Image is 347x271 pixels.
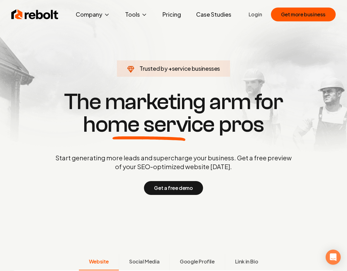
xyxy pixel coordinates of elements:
[271,8,336,21] button: Get more business
[119,254,169,270] button: Social Media
[11,8,58,21] img: Rebolt Logo
[157,8,186,21] a: Pricing
[249,11,262,18] a: Login
[79,254,119,270] button: Website
[89,258,109,265] span: Website
[71,8,115,21] button: Company
[144,181,203,195] button: Get a free demo
[140,65,168,72] span: Trusted by
[326,250,341,265] div: Open Intercom Messenger
[169,254,224,270] button: Google Profile
[54,153,293,171] p: Start generating more leads and supercharge your business. Get a free preview of your SEO-optimiz...
[168,65,172,72] span: +
[225,254,268,270] button: Link in Bio
[172,65,220,72] span: service businesses
[180,258,214,265] span: Google Profile
[83,113,215,136] span: home service
[129,258,159,265] span: Social Media
[191,8,236,21] a: Case Studies
[23,91,324,136] h1: The marketing arm for pros
[120,8,152,21] button: Tools
[235,258,258,265] span: Link in Bio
